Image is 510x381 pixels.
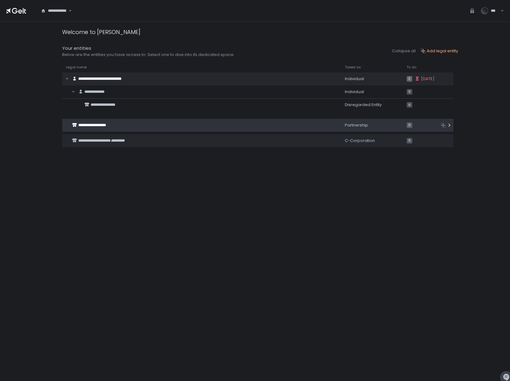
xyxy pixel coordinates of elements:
[345,102,399,108] div: Disregarded Entity
[345,138,399,143] div: C-Corporation
[345,65,361,70] span: Taxed as
[345,76,399,82] div: Individual
[345,89,399,95] div: Individual
[407,102,412,108] span: 0
[345,122,399,128] div: Partnership
[62,52,234,58] div: Below are the entities you have access to. Select one to dive into its dedicated space.
[66,65,87,70] span: Legal name
[62,45,234,52] div: Your entities
[392,48,416,54] button: Collapse all
[62,28,140,36] div: Welcome to [PERSON_NAME]
[37,4,72,17] div: Search for option
[407,65,416,70] span: To do
[421,48,458,54] button: Add legal entity
[407,89,412,95] span: 0
[407,76,412,82] span: 2
[407,122,412,128] span: 0
[421,76,435,82] span: [DATE]
[407,138,412,143] span: 0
